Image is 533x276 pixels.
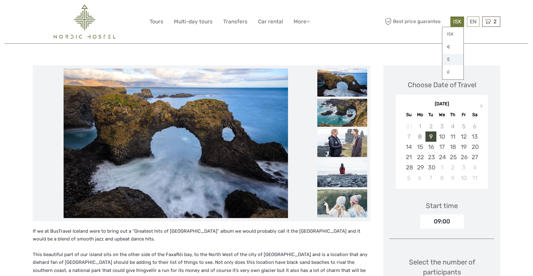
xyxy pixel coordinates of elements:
[458,142,469,152] div: Choose Friday, September 19th, 2025
[9,11,70,16] p: We're away right now. Please check back later!
[426,201,458,211] div: Start time
[64,69,288,218] img: 17b65cbd162146be953ddb7b41d3f305_main_slider.jpeg
[403,142,414,152] div: Choose Sunday, September 14th, 2025
[458,131,469,142] div: Choose Friday, September 12th, 2025
[174,17,213,26] a: Multi-day tours
[447,162,458,173] div: Choose Thursday, October 2nd, 2025
[403,131,414,142] div: Not available Sunday, September 7th, 2025
[447,142,458,152] div: Choose Thursday, September 18th, 2025
[425,173,436,183] div: Choose Tuesday, October 7th, 2025
[469,162,480,173] div: Choose Saturday, October 4th, 2025
[447,152,458,162] div: Choose Thursday, September 25th, 2025
[469,121,480,131] div: Not available Saturday, September 6th, 2025
[403,173,414,183] div: Choose Sunday, October 5th, 2025
[425,131,436,142] div: Choose Tuesday, September 9th, 2025
[403,111,414,119] div: Su
[72,10,79,17] button: Open LiveChat chat widget
[398,121,486,183] div: month 2025-09
[425,121,436,131] div: Not available Tuesday, September 2nd, 2025
[467,17,479,27] div: EN
[469,173,480,183] div: Choose Saturday, October 11th, 2025
[415,111,425,119] div: Mo
[442,41,463,53] a: €
[458,173,469,183] div: Choose Friday, October 10th, 2025
[258,17,283,26] a: Car rental
[415,142,425,152] div: Choose Monday, September 15th, 2025
[317,69,367,97] img: 17b65cbd162146be953ddb7b41d3f305_slider_thumbnail.jpeg
[442,29,463,40] a: ISK
[447,173,458,183] div: Choose Thursday, October 9th, 2025
[150,17,163,26] a: Tours
[425,142,436,152] div: Choose Tuesday, September 16th, 2025
[425,152,436,162] div: Choose Tuesday, September 23rd, 2025
[33,227,370,243] p: If we at BusTravel Iceland were to bring out a “Greatest hits of [GEOGRAPHIC_DATA]” album we woul...
[396,101,488,107] div: [DATE]
[447,111,458,119] div: Th
[294,17,310,26] a: More
[403,152,414,162] div: Choose Sunday, September 21st, 2025
[436,111,447,119] div: We
[425,111,436,119] div: Tu
[408,80,476,90] div: Choose Date of Travel
[317,129,367,157] img: 48f3a71a69694b469f1dcb35e6234b0a_slider_thumbnail.jpeg
[415,162,425,173] div: Choose Monday, September 29th, 2025
[415,152,425,162] div: Choose Monday, September 22nd, 2025
[436,162,447,173] div: Choose Wednesday, October 1st, 2025
[458,121,469,131] div: Not available Friday, September 5th, 2025
[317,99,367,127] img: 41f9e28dd947432f9a7a7376f67ab32f_slider_thumbnail.jpeg
[436,131,447,142] div: Choose Wednesday, September 10th, 2025
[442,67,463,78] a: £
[469,131,480,142] div: Choose Saturday, September 13th, 2025
[317,189,367,217] img: a574379ae3014c9ba85820dbfe6fbd90_slider_thumbnail.jpeg
[383,17,449,27] span: Best price guarantee
[477,102,487,112] button: Next Month
[415,131,425,142] div: Not available Monday, September 8th, 2025
[447,131,458,142] div: Choose Thursday, September 11th, 2025
[223,17,247,26] a: Transfers
[447,121,458,131] div: Not available Thursday, September 4th, 2025
[436,152,447,162] div: Choose Wednesday, September 24th, 2025
[436,173,447,183] div: Choose Wednesday, October 8th, 2025
[458,162,469,173] div: Choose Friday, October 3rd, 2025
[442,54,463,65] a: $
[469,152,480,162] div: Choose Saturday, September 27th, 2025
[415,173,425,183] div: Choose Monday, October 6th, 2025
[436,121,447,131] div: Not available Wednesday, September 3rd, 2025
[54,5,115,39] img: 2454-61f15230-a6bf-4303-aa34-adabcbdb58c5_logo_big.png
[403,162,414,173] div: Choose Sunday, September 28th, 2025
[317,159,367,187] img: d114323f118541aab75a3eb6e420a271_slider_thumbnail.jpeg
[492,18,497,25] span: 2
[436,142,447,152] div: Choose Wednesday, September 17th, 2025
[415,121,425,131] div: Not available Monday, September 1st, 2025
[458,111,469,119] div: Fr
[458,152,469,162] div: Choose Friday, September 26th, 2025
[469,142,480,152] div: Choose Saturday, September 20th, 2025
[425,162,436,173] div: Choose Tuesday, September 30th, 2025
[453,18,461,25] span: ISK
[469,111,480,119] div: Sa
[403,121,414,131] div: Not available Sunday, August 31st, 2025
[420,214,464,229] div: 09:00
